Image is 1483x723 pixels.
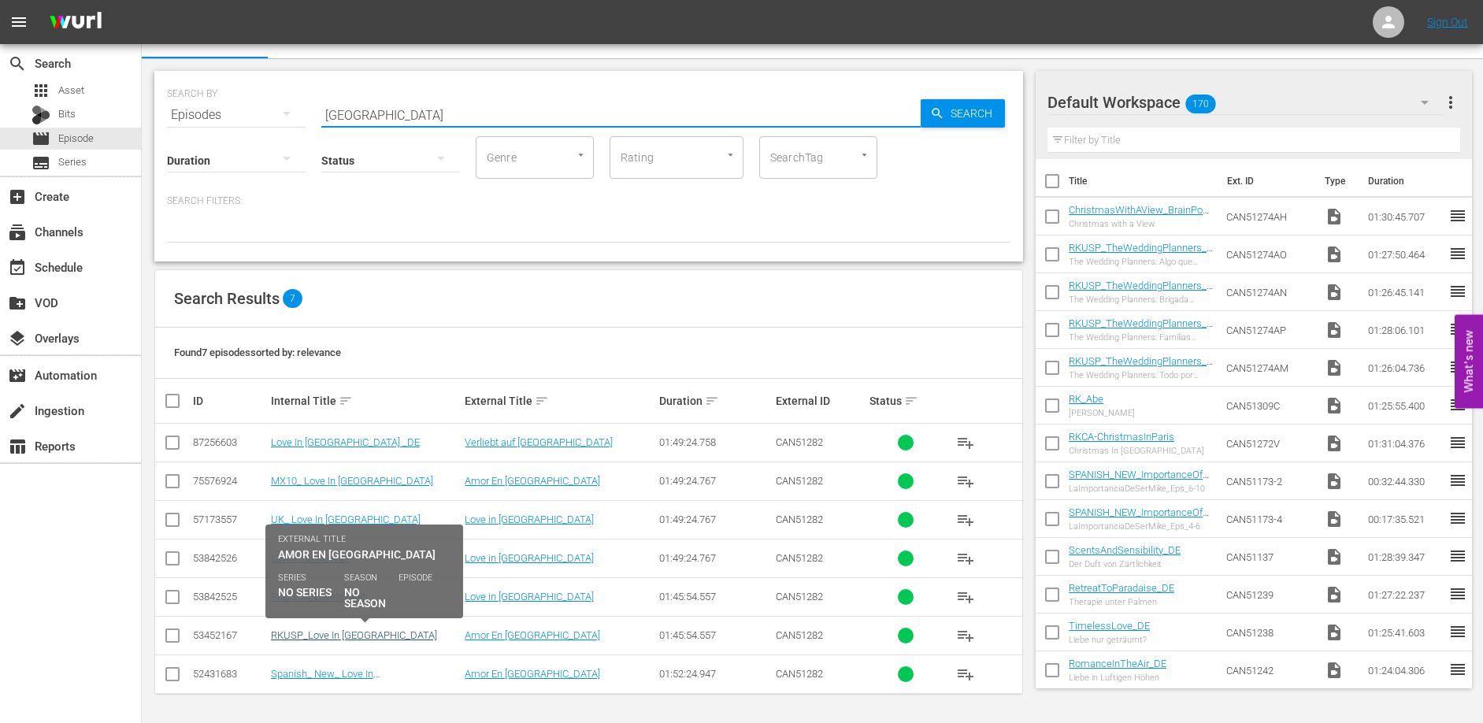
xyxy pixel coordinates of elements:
td: 01:31:04.376 [1362,425,1448,462]
span: Episode [58,131,94,146]
td: CAN51274AN [1220,273,1318,311]
div: Liebe in Luftigen Höhen [1069,673,1166,683]
td: 01:28:06.101 [1362,311,1448,349]
td: 00:32:44.330 [1362,462,1448,500]
td: 01:25:41.603 [1362,614,1448,651]
td: CAN51239 [1220,576,1318,614]
a: Amor En [GEOGRAPHIC_DATA] [465,668,600,680]
span: Overlays [8,329,27,348]
button: Open [723,147,738,162]
span: reorder [1448,433,1467,452]
span: Search [944,99,1005,128]
th: Duration [1359,159,1453,203]
div: ID [193,395,266,407]
span: Video [1325,623,1344,642]
button: Search [921,99,1005,128]
span: sort [339,394,353,408]
div: Christmas with a View [1069,219,1214,229]
div: 87256603 [193,436,266,448]
div: 53842526 [193,552,266,564]
span: playlist_add [956,665,975,684]
span: CAN51282 [776,629,823,641]
a: RetreatToParadaise_DE [1069,582,1174,594]
span: playlist_add [956,549,975,568]
div: 01:52:24.947 [659,668,771,680]
div: Status [869,391,943,410]
button: playlist_add [947,539,984,577]
span: Video [1325,585,1344,604]
a: Amor En [GEOGRAPHIC_DATA] [465,475,600,487]
span: Episode [32,129,50,148]
div: The Wedding Planners: Todo por Amor [1069,370,1214,380]
th: Ext. ID [1218,159,1315,203]
div: Default Workspace [1047,80,1444,124]
span: menu [9,13,28,32]
a: Love in [GEOGRAPHIC_DATA] [465,552,594,564]
span: reorder [1448,320,1467,339]
div: LaImportanciaDeSerMike_Eps_6-10 [1069,484,1214,494]
a: ChristmasWithAView_BrainPower [1069,204,1210,228]
div: Duration [659,391,771,410]
div: 01:45:54.557 [659,591,771,602]
div: [PERSON_NAME] [1069,408,1135,418]
td: 00:17:35.521 [1362,500,1448,538]
a: Love in [GEOGRAPHIC_DATA] [465,514,594,525]
span: CAN51282 [776,475,823,487]
a: RKUSCA_LoveInTahiti [271,591,368,602]
span: playlist_add [956,433,975,452]
span: reorder [1448,471,1467,490]
span: reorder [1448,547,1467,565]
span: reorder [1448,358,1467,376]
a: Amor En [GEOGRAPHIC_DATA] [465,629,600,641]
button: playlist_add [947,462,984,500]
a: RKUSP_TheWeddingPlanners_BridalBrigade [1069,280,1213,303]
span: Create [8,187,27,206]
span: Video [1325,434,1344,453]
span: playlist_add [956,626,975,645]
div: Christmas In [GEOGRAPHIC_DATA] [1069,446,1204,456]
td: CAN51173-2 [1220,462,1318,500]
div: External Title [465,391,654,410]
span: 170 [1186,87,1216,120]
span: reorder [1448,206,1467,225]
a: Spanish_ New_ Love In [GEOGRAPHIC_DATA] [271,668,380,691]
span: more_vert [1441,93,1460,112]
span: Video [1325,283,1344,302]
span: CAN51282 [776,436,823,448]
span: Search [8,54,27,73]
div: 52431683 [193,668,266,680]
a: RKUSP_Love In [GEOGRAPHIC_DATA] [271,629,437,641]
button: playlist_add [947,578,984,616]
p: Search Filters: [167,195,1010,208]
span: CAN51282 [776,591,823,602]
div: Episodes [167,93,306,137]
span: Reports [8,437,27,456]
button: playlist_add [947,501,984,539]
div: Therapie unter Palmen [1069,597,1174,607]
span: Asset [32,81,50,100]
span: Video [1325,547,1344,566]
span: playlist_add [956,472,975,491]
span: reorder [1448,509,1467,528]
td: 01:24:04.306 [1362,651,1448,689]
div: 53452167 [193,629,266,641]
td: 01:26:04.736 [1362,349,1448,387]
th: Title [1069,159,1218,203]
td: CAN51242 [1220,651,1318,689]
a: RKCA-ChristmasInParis [1069,431,1174,443]
span: Video [1325,358,1344,377]
span: Video [1325,207,1344,226]
span: Automation [8,366,27,385]
span: Series [32,154,50,172]
span: Found 7 episodes sorted by: relevance [174,347,341,358]
button: more_vert [1441,83,1460,121]
div: The Wedding Planners: Familias Enfrentadas [1069,332,1214,343]
div: 53842525 [193,591,266,602]
span: sort [535,394,549,408]
div: The Wedding Planners: Brigada Nupcial [1069,295,1214,305]
a: SPANISH_NEW_ImportanceOfBeingMike_Eps_6-10 [1069,469,1209,492]
div: Internal Title [271,391,461,410]
span: Asset [58,83,84,98]
div: LaImportanciaDeSerMike_Eps_4-6 [1069,521,1214,532]
div: 01:49:24.758 [659,436,771,448]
